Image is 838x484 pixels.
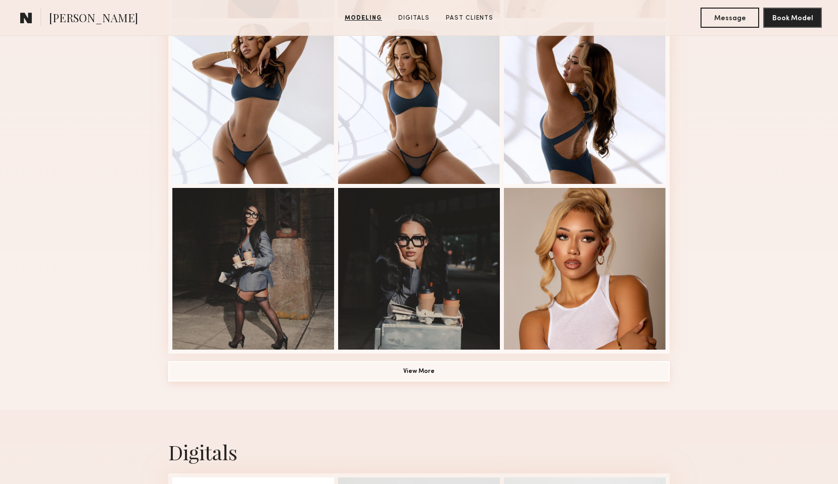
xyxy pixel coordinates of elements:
a: Book Model [763,13,822,22]
a: Digitals [394,14,434,23]
button: Book Model [763,8,822,28]
a: Modeling [341,14,386,23]
a: Past Clients [442,14,497,23]
button: Message [701,8,759,28]
button: View More [168,361,670,381]
div: Digitals [168,439,670,465]
span: [PERSON_NAME] [49,10,138,28]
